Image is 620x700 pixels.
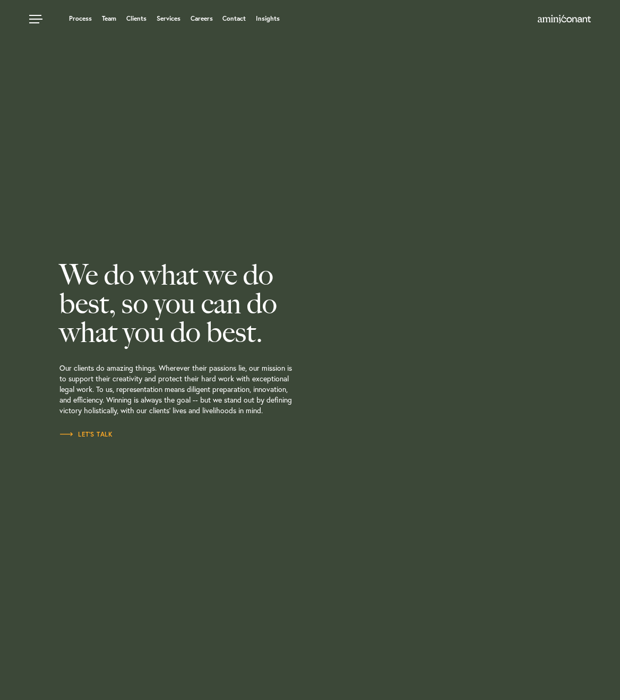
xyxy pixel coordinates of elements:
[222,15,246,22] a: Contact
[59,347,354,429] p: Our clients do amazing things. Wherever their passions lie, our mission is to support their creat...
[256,15,280,22] a: Insights
[69,15,92,22] a: Process
[126,15,147,22] a: Clients
[59,431,113,438] span: Let’s Talk
[59,429,113,440] a: Let’s Talk
[538,15,591,23] img: Amini & Conant
[59,261,354,347] h2: We do what we do best, so you can do what you do best.
[157,15,180,22] a: Services
[102,15,116,22] a: Team
[191,15,213,22] a: Careers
